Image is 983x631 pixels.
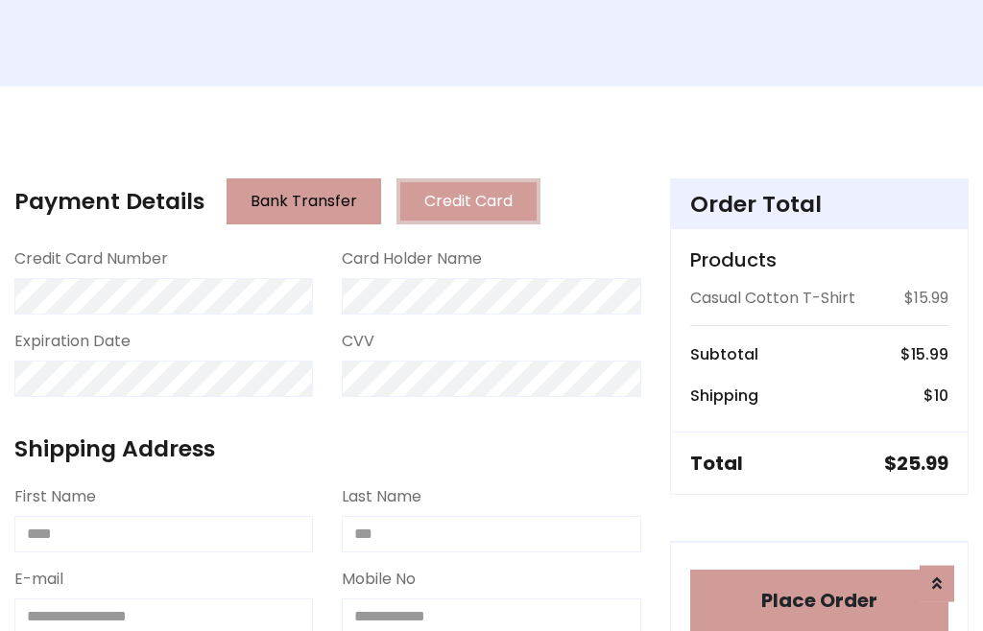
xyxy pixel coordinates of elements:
h5: $ [884,452,948,475]
span: 15.99 [911,343,948,365]
h5: Products [690,248,948,271]
label: Expiration Date [14,330,131,353]
h6: $ [923,386,948,405]
h5: Total [690,452,743,475]
button: Credit Card [396,178,540,224]
label: E-mail [14,568,63,591]
button: Place Order [690,570,948,631]
label: CVV [342,330,374,353]
p: Casual Cotton T-Shirt [690,287,855,310]
h4: Payment Details [14,188,204,215]
h6: Shipping [690,386,758,405]
h6: Subtotal [690,345,758,363]
span: 25.99 [897,450,948,477]
span: 10 [934,385,948,407]
label: First Name [14,485,96,508]
button: Bank Transfer [227,178,381,224]
label: Card Holder Name [342,247,482,270]
h4: Shipping Address [14,435,641,462]
h6: $ [900,345,948,363]
label: Credit Card Number [14,247,168,270]
label: Last Name [342,485,421,508]
h4: Order Total [690,191,948,218]
p: $15.99 [904,287,948,310]
label: Mobile No [342,568,416,591]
